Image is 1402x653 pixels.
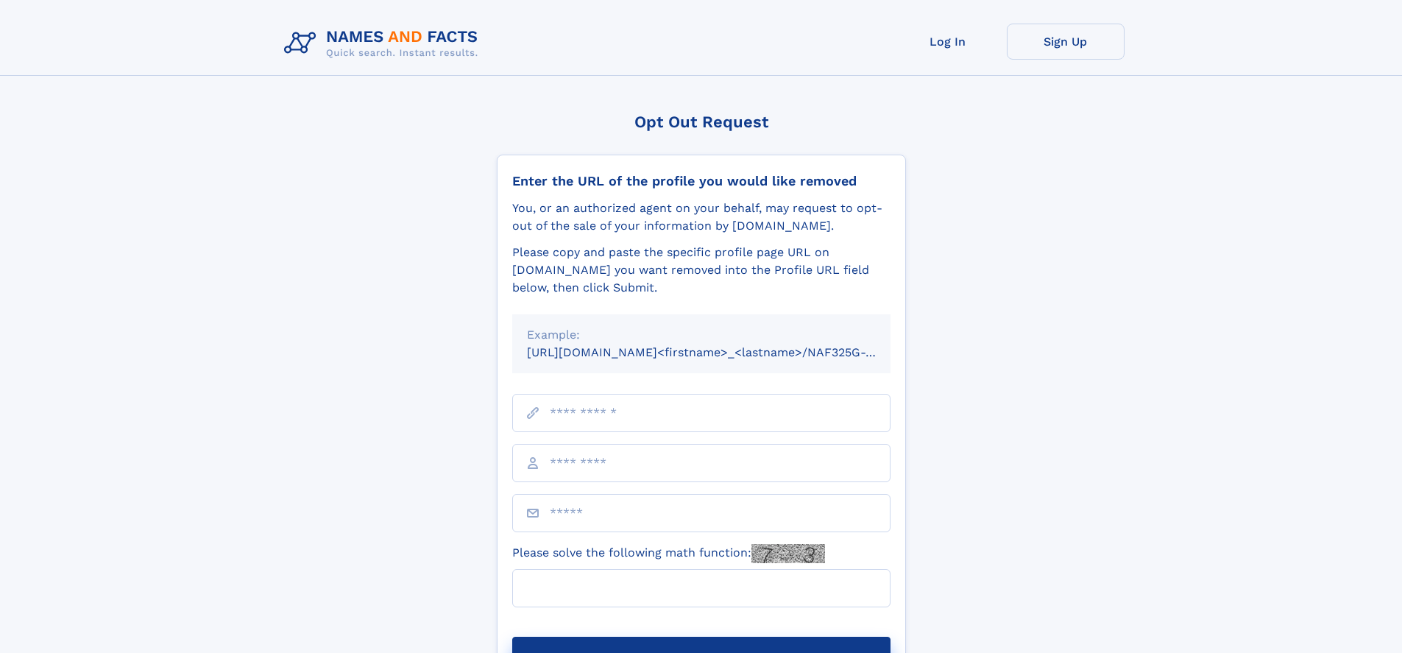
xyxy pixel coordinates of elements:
[278,24,490,63] img: Logo Names and Facts
[512,200,891,235] div: You, or an authorized agent on your behalf, may request to opt-out of the sale of your informatio...
[527,345,918,359] small: [URL][DOMAIN_NAME]<firstname>_<lastname>/NAF325G-xxxxxxxx
[512,544,825,563] label: Please solve the following math function:
[512,173,891,189] div: Enter the URL of the profile you would like removed
[497,113,906,131] div: Opt Out Request
[527,326,876,344] div: Example:
[889,24,1007,60] a: Log In
[1007,24,1125,60] a: Sign Up
[512,244,891,297] div: Please copy and paste the specific profile page URL on [DOMAIN_NAME] you want removed into the Pr...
